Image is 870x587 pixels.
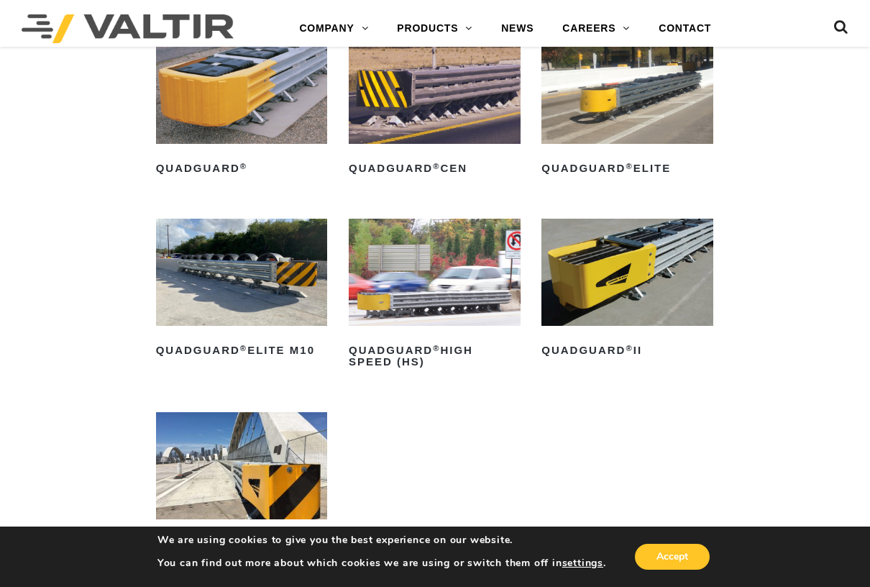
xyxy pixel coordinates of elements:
a: QuadGuard®High Speed (HS) [349,219,521,373]
sup: ® [240,162,247,170]
a: PRODUCTS [383,14,487,43]
h2: QuadGuard Elite [541,157,713,180]
a: QuadGuard®M10 [156,412,328,555]
h2: QuadGuard [156,157,328,180]
a: QuadGuard®II [541,219,713,362]
a: QuadGuard®Elite M10 [156,219,328,362]
sup: ® [626,344,633,352]
p: We are using cookies to give you the best experience on our website. [157,534,606,547]
a: COMPANY [285,14,383,43]
a: QuadGuard®CEN [349,37,521,180]
a: CONTACT [644,14,725,43]
a: CAREERS [548,14,644,43]
sup: ® [626,162,633,170]
a: NEWS [487,14,548,43]
button: Accept [635,544,710,570]
h2: QuadGuard High Speed (HS) [349,339,521,373]
h2: QuadGuard Elite M10 [156,339,328,362]
h2: QuadGuard II [541,339,713,362]
a: QuadGuard® [156,37,328,180]
sup: ® [240,344,247,352]
a: QuadGuard®Elite [541,37,713,180]
h2: QuadGuard CEN [349,157,521,180]
p: You can find out more about which cookies we are using or switch them off in . [157,557,606,570]
sup: ® [433,162,440,170]
sup: ® [433,344,440,352]
button: settings [562,557,603,570]
img: Valtir [22,14,234,43]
